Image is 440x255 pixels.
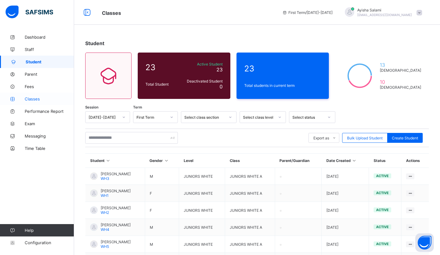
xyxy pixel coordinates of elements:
[376,242,389,246] span: active
[225,219,275,236] td: JUNIORS WHITE A
[179,185,225,202] td: JUNIORS WHITE
[244,83,321,88] span: Total students in current term
[145,202,179,219] td: F
[225,185,275,202] td: JUNIORS WHITE A
[322,236,369,253] td: [DATE]
[352,158,357,163] i: Sort in Ascending Order
[347,136,383,140] span: Bulk Upload Student
[101,193,109,198] span: WH1
[145,62,178,72] span: 23
[182,79,222,83] span: Deactivated Student
[392,136,418,140] span: Create Student
[145,185,179,202] td: F
[145,236,179,253] td: M
[275,154,321,168] th: Parent/Guardian
[25,228,74,233] span: Help
[225,202,275,219] td: JUNIORS WHITE A
[101,240,131,244] span: [PERSON_NAME]
[25,134,74,138] span: Messaging
[133,105,142,109] span: Term
[225,236,275,253] td: JUNIORS WHITE A
[225,154,275,168] th: Class
[145,154,179,168] th: Gender
[179,202,225,219] td: JUNIORS WHITE
[282,10,333,15] span: session/term information
[25,47,74,52] span: Staff
[369,154,401,168] th: Status
[25,72,74,77] span: Parent
[401,154,429,168] th: Actions
[184,115,225,120] div: Select class section
[415,233,434,252] button: Open asap
[216,66,223,73] span: 23
[25,109,74,114] span: Performance Report
[145,168,179,185] td: M
[380,79,421,85] span: 10
[380,85,421,90] span: [DEMOGRAPHIC_DATA]
[292,115,324,120] div: Select status
[26,59,74,64] span: Student
[101,172,131,176] span: [PERSON_NAME]
[179,154,225,168] th: Level
[25,35,74,40] span: Dashboard
[102,10,121,16] span: Classes
[25,96,74,101] span: Classes
[179,168,225,185] td: JUNIORS WHITE
[182,62,222,66] span: Active Student
[101,176,109,181] span: WH3
[322,202,369,219] td: [DATE]
[179,236,225,253] td: JUNIORS WHITE
[101,210,109,215] span: WH2
[101,244,109,249] span: WH5
[322,154,369,168] th: Date Created
[86,154,145,168] th: Student
[322,185,369,202] td: [DATE]
[357,13,412,17] span: [EMAIL_ADDRESS][DOMAIN_NAME]
[380,62,421,68] span: 13
[101,223,131,227] span: [PERSON_NAME]
[136,115,166,120] div: First Term
[25,121,74,126] span: Exam
[322,168,369,185] td: [DATE]
[380,68,421,73] span: [DEMOGRAPHIC_DATA]
[101,206,131,210] span: [PERSON_NAME]
[376,174,389,178] span: active
[376,225,389,229] span: active
[106,158,111,163] i: Sort in Ascending Order
[25,84,74,89] span: Fees
[339,7,425,18] div: AyishaSalami
[313,136,329,140] span: Export as
[357,8,412,12] span: Ayisha Salami
[322,219,369,236] td: [DATE]
[244,64,321,73] span: 23
[179,219,225,236] td: JUNIORS WHITE
[144,80,180,88] div: Total Student
[6,6,53,19] img: safsims
[25,146,74,151] span: Time Table
[376,208,389,212] span: active
[25,240,74,245] span: Configuration
[225,168,275,185] td: JUNIORS WHITE A
[164,158,169,163] i: Sort in Ascending Order
[220,83,223,90] span: 0
[85,40,104,46] span: Student
[101,227,109,232] span: WH4
[376,191,389,195] span: active
[243,115,274,120] div: Select class level
[145,219,179,236] td: M
[85,105,98,109] span: Session
[101,189,131,193] span: [PERSON_NAME]
[89,115,119,120] div: [DATE]-[DATE]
